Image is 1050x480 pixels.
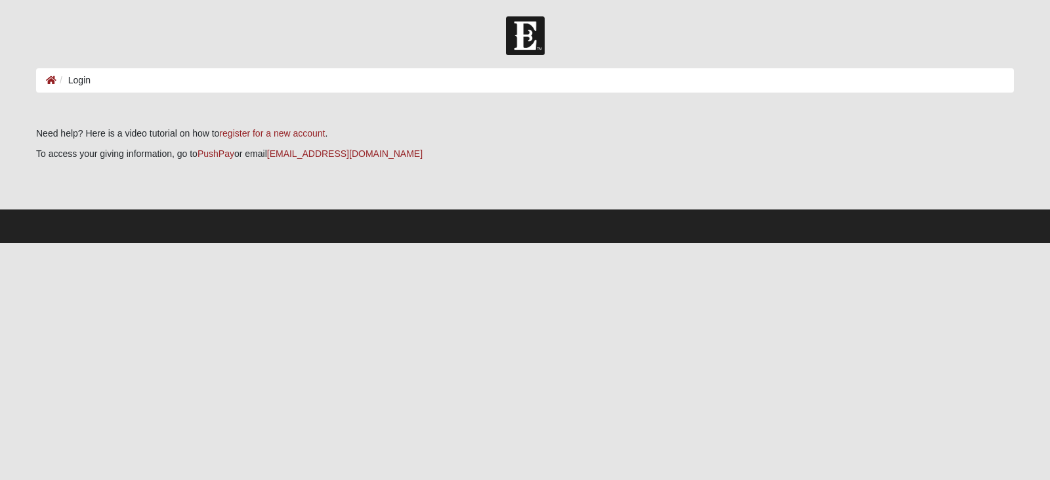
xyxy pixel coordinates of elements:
[219,128,325,139] a: register for a new account
[56,74,91,87] li: Login
[198,148,234,159] a: PushPay
[267,148,423,159] a: [EMAIL_ADDRESS][DOMAIN_NAME]
[36,127,1014,141] p: Need help? Here is a video tutorial on how to .
[506,16,545,55] img: Church of Eleven22 Logo
[36,147,1014,161] p: To access your giving information, go to or email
